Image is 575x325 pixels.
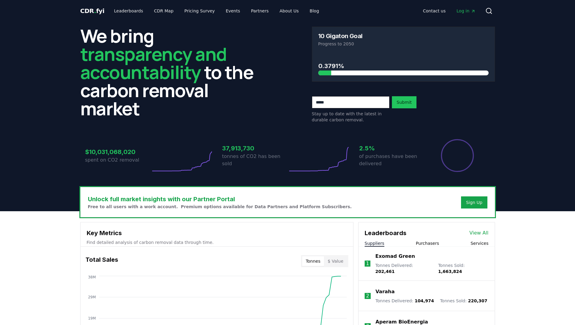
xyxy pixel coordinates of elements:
h3: Total Sales [85,255,118,267]
tspan: 38M [88,275,96,279]
p: Progress to 2050 [318,41,489,47]
p: spent on CO2 removal [85,156,151,164]
span: transparency and accountability [80,41,227,84]
h3: Unlock full market insights with our Partner Portal [88,195,352,204]
a: Partners [246,5,273,16]
a: View All [470,229,489,237]
a: CDR Map [149,5,178,16]
p: 2 [366,292,369,300]
a: Sign Up [466,199,482,205]
span: 220,307 [468,298,487,303]
p: tonnes of CO2 has been sold [222,153,288,167]
a: About Us [275,5,303,16]
nav: Main [109,5,324,16]
a: Contact us [418,5,450,16]
h3: Leaderboards [365,228,406,238]
p: 1 [366,260,369,267]
p: of purchases have been delivered [359,153,425,167]
span: 202,461 [375,269,395,274]
h3: Key Metrics [87,228,347,238]
p: Tonnes Delivered : [376,298,434,304]
p: Stay up to date with the latest in durable carbon removal. [312,111,389,123]
a: Leaderboards [109,5,148,16]
h3: $10,031,068,020 [85,147,151,156]
p: Tonnes Delivered : [375,262,432,274]
tspan: 19M [88,316,96,320]
span: CDR fyi [80,7,105,15]
div: Percentage of sales delivered [440,139,474,172]
a: Exomad Green [375,253,415,260]
button: Tonnes [302,256,324,266]
h3: 10 Gigaton Goal [318,33,363,39]
p: Tonnes Sold : [440,298,487,304]
span: 1,663,824 [438,269,462,274]
h3: 2.5% [359,144,425,153]
button: $ Value [324,256,347,266]
span: 104,974 [415,298,434,303]
a: Varaha [376,288,395,295]
p: Tonnes Sold : [438,262,488,274]
span: . [94,7,96,15]
a: Log in [452,5,480,16]
tspan: 29M [88,295,96,299]
h3: 37,913,730 [222,144,288,153]
h2: We bring to the carbon removal market [80,27,263,117]
a: Events [221,5,245,16]
button: Suppliers [365,240,384,246]
button: Submit [392,96,417,108]
a: Pricing Survey [179,5,219,16]
a: Blog [305,5,324,16]
button: Sign Up [461,196,487,208]
p: Free to all users with a work account. Premium options available for Data Partners and Platform S... [88,204,352,210]
button: Services [470,240,488,246]
p: Find detailed analysis of carbon removal data through time. [87,239,347,245]
h3: 0.3791% [318,61,489,71]
a: CDR.fyi [80,7,105,15]
nav: Main [418,5,480,16]
button: Purchasers [416,240,439,246]
span: Log in [456,8,475,14]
